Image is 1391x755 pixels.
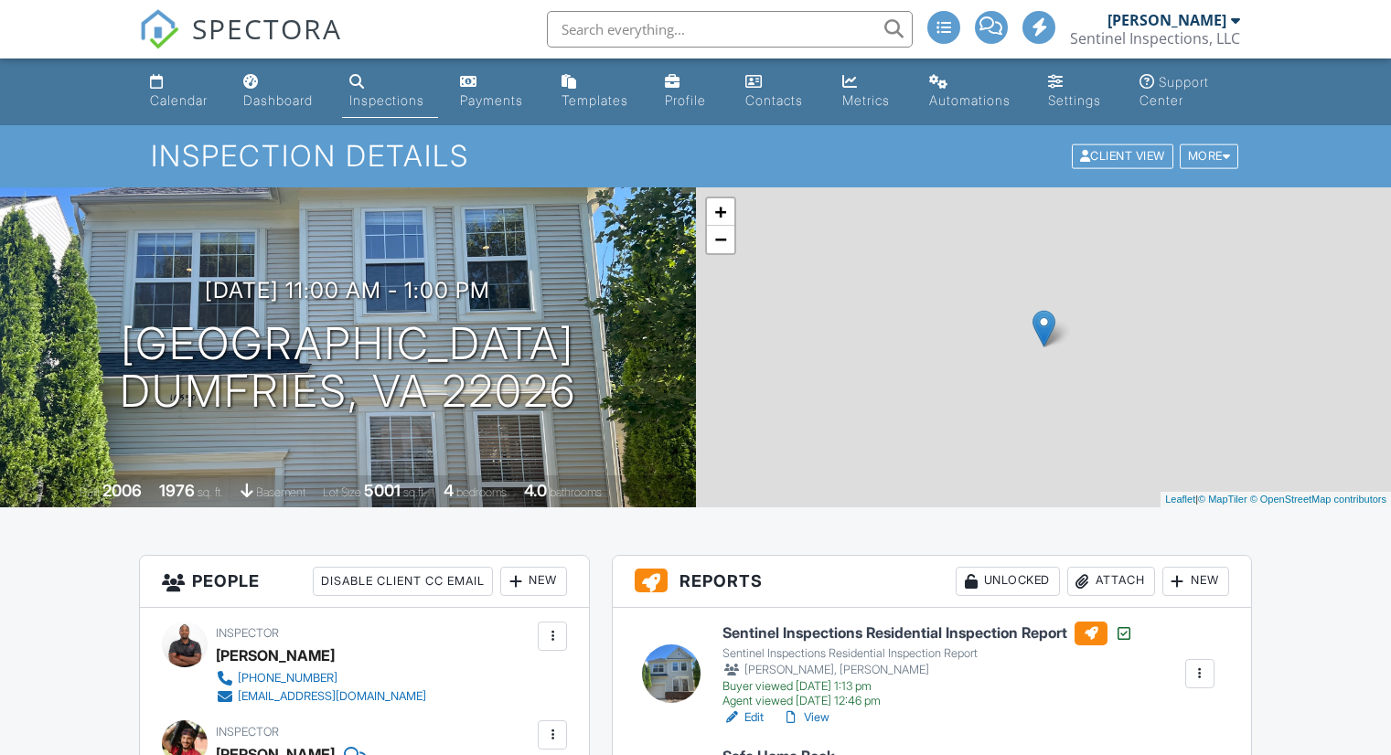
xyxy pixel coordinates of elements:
[1132,66,1248,118] a: Support Center
[313,567,493,596] div: Disable Client CC Email
[139,9,179,49] img: The Best Home Inspection Software - Spectora
[554,66,643,118] a: Templates
[922,66,1027,118] a: Automations (Basic)
[550,485,602,499] span: bathrooms
[738,66,820,118] a: Contacts
[205,278,490,303] h3: [DATE] 11:00 am - 1:00 pm
[444,481,454,500] div: 4
[722,622,1133,709] a: Sentinel Inspections Residential Inspection Report Sentinel Inspections Residential Inspection Re...
[243,92,313,108] div: Dashboard
[782,708,829,727] a: View
[1161,492,1391,507] div: |
[460,92,523,108] div: Payments
[216,626,279,640] span: Inspector
[1070,29,1240,48] div: Sentinel Inspections, LLC
[658,66,723,118] a: Company Profile
[722,694,1133,708] div: Agent viewed [DATE] 12:46 pm
[722,708,764,727] a: Edit
[1250,494,1386,505] a: © OpenStreetMap contributors
[1140,74,1209,108] div: Support Center
[745,92,803,108] div: Contacts
[1107,11,1226,29] div: [PERSON_NAME]
[159,481,195,500] div: 1976
[364,481,401,500] div: 5001
[1165,494,1195,505] a: Leaflet
[500,567,567,596] div: New
[236,66,327,118] a: Dashboard
[665,92,706,108] div: Profile
[929,92,1011,108] div: Automations
[524,481,547,500] div: 4.0
[150,92,208,108] div: Calendar
[120,320,576,417] h1: [GEOGRAPHIC_DATA] Dumfries, VA 22026
[956,567,1060,596] div: Unlocked
[722,661,1133,679] div: [PERSON_NAME], [PERSON_NAME]
[835,66,906,118] a: Metrics
[1198,494,1247,505] a: © MapTiler
[80,485,100,499] span: Built
[140,556,589,608] h3: People
[1041,66,1118,118] a: Settings
[1067,567,1155,596] div: Attach
[238,671,337,686] div: [PHONE_NUMBER]
[342,66,438,118] a: Inspections
[349,92,424,108] div: Inspections
[151,140,1240,172] h1: Inspection Details
[216,725,279,739] span: Inspector
[216,687,426,706] a: [EMAIL_ADDRESS][DOMAIN_NAME]
[722,646,1133,661] div: Sentinel Inspections Residential Inspection Report
[1072,144,1173,169] div: Client View
[403,485,426,499] span: sq.ft.
[722,622,1133,645] h6: Sentinel Inspections Residential Inspection Report
[323,485,361,499] span: Lot Size
[547,11,913,48] input: Search everything...
[456,485,507,499] span: bedrooms
[1162,567,1229,596] div: New
[1070,148,1178,162] a: Client View
[842,92,890,108] div: Metrics
[613,556,1251,608] h3: Reports
[143,66,221,118] a: Calendar
[216,669,426,687] a: [PHONE_NUMBER]
[562,92,628,108] div: Templates
[453,66,540,118] a: Payments
[238,689,426,704] div: [EMAIL_ADDRESS][DOMAIN_NAME]
[139,25,342,63] a: SPECTORA
[1180,144,1239,169] div: More
[707,198,734,226] a: Zoom in
[722,679,1133,694] div: Buyer viewed [DATE] 1:13 pm
[102,481,142,500] div: 2006
[192,9,342,48] span: SPECTORA
[198,485,223,499] span: sq. ft.
[216,642,335,669] div: [PERSON_NAME]
[256,485,305,499] span: basement
[1048,92,1101,108] div: Settings
[707,226,734,253] a: Zoom out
